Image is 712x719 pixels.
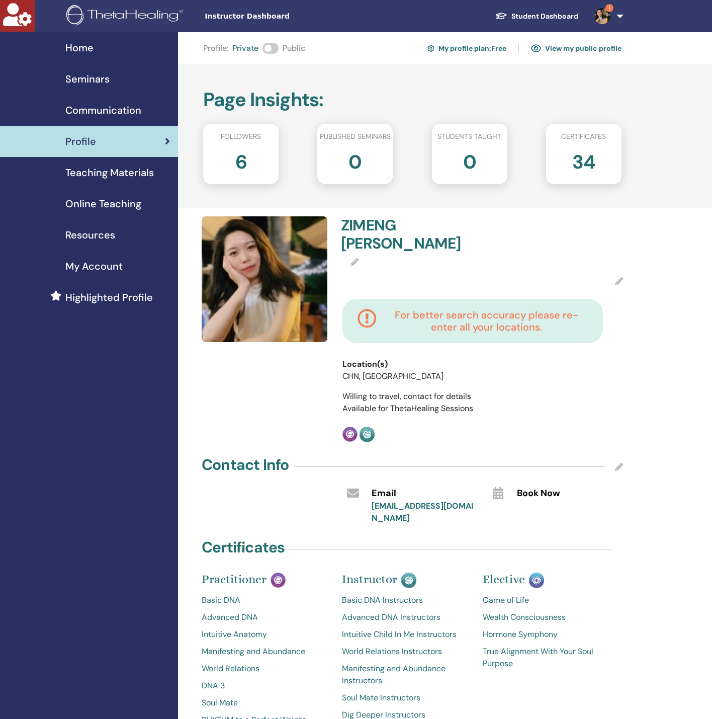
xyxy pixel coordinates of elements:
[342,403,473,414] span: Available for ThetaHealing Sessions
[483,611,608,623] a: Wealth Consciousness
[372,501,473,523] a: [EMAIL_ADDRESS][DOMAIN_NAME]
[65,227,115,243] span: Resources
[495,12,507,20] img: graduation-cap-white.svg
[320,131,391,142] span: Published seminars
[342,692,467,704] a: Soul Mate Instructors
[342,611,467,623] a: Advanced DNA Instructors
[203,89,621,112] h2: Page Insights :
[202,663,327,675] a: World Relations
[66,5,187,28] img: logo.png
[65,40,94,55] span: Home
[221,131,261,142] span: Followers
[605,4,613,12] span: 1
[202,538,285,556] h4: Certificates
[342,663,467,687] a: Manifesting and Abundance Instructors
[385,309,588,333] h4: For better search accuracy please re-enter all your locations.
[531,44,541,53] img: eye.svg
[202,456,289,474] h4: Contact Info
[483,572,525,586] span: Elective
[594,8,610,24] img: default.jpg
[427,43,434,53] img: cog.svg
[202,628,327,641] a: Intuitive Anatomy
[342,646,467,658] a: World Relations Instructors
[205,11,355,22] span: Instructor Dashboard
[348,146,362,174] h2: 0
[65,165,154,180] span: Teaching Materials
[202,680,327,692] a: DNA 3
[342,391,471,402] span: Willing to travel, contact for details
[65,103,141,118] span: Communication
[463,146,476,174] h2: 0
[483,594,608,606] a: Game of Life
[65,259,123,274] span: My Account
[372,487,396,500] span: Email
[342,594,467,606] a: Basic DNA Instructors
[202,594,327,606] a: Basic DNA
[342,628,467,641] a: Intuitive Child In Me Instructors
[342,572,397,586] span: Instructor
[235,146,247,174] h2: 6
[202,611,327,623] a: Advanced DNA
[283,42,305,54] span: Public
[561,131,606,142] span: Certificates
[427,40,506,56] a: My profile plan:Free
[437,131,501,142] span: Students taught
[65,134,96,149] span: Profile
[531,40,621,56] a: View my public profile
[202,572,266,586] span: Practitioner
[65,71,110,87] span: Seminars
[342,358,388,370] span: Location(s)
[232,42,258,54] span: Private
[202,646,327,658] a: Manifesting and Abundance
[483,628,608,641] a: Hormone Symphony
[65,290,153,305] span: Highlighted Profile
[203,42,228,54] span: Profile :
[202,216,327,342] img: default.jpg
[483,646,608,670] a: True Alignment With Your Soul Purpose
[342,370,451,382] li: CHN, [GEOGRAPHIC_DATA]
[341,216,477,253] h4: ZIMENG [PERSON_NAME]
[487,7,586,26] a: Student Dashboard
[517,487,560,500] span: Book Now
[202,697,327,709] a: Soul Mate
[65,196,141,211] span: Online Teaching
[572,146,595,174] h2: 34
